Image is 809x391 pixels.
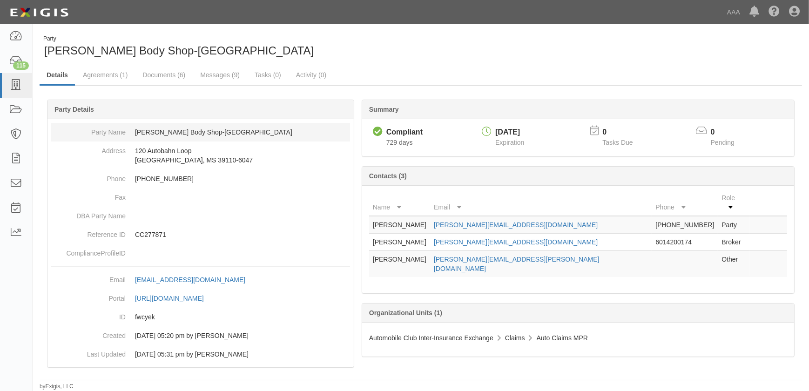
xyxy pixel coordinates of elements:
a: Messages (9) [193,66,247,84]
div: Barnett's Body Shop-Madison [40,35,414,59]
small: by [40,383,74,391]
td: [PERSON_NAME] [369,216,430,234]
span: Claims [505,334,525,342]
td: 6014200174 [652,234,718,251]
td: [PHONE_NUMBER] [652,216,718,234]
div: Compliant [386,127,423,138]
a: Documents (6) [135,66,192,84]
a: [PERSON_NAME][EMAIL_ADDRESS][DOMAIN_NAME] [434,238,598,246]
dd: 09/19/2025 05:31 pm by Benjamin Tully [51,345,350,364]
dd: 05/15/2023 05:20 pm by Benjamin Tully [51,326,350,345]
td: Other [718,251,750,277]
span: Auto Claims MPR [537,334,588,342]
dd: [PHONE_NUMBER] [51,169,350,188]
dt: Portal [51,289,126,303]
dt: Email [51,270,126,284]
th: Email [430,189,652,216]
a: AAA [722,3,745,21]
div: [EMAIL_ADDRESS][DOMAIN_NAME] [135,275,245,284]
dd: fwcyek [51,308,350,326]
span: Tasks Due [602,139,633,146]
b: Contacts (3) [369,172,407,180]
b: Party Details [54,106,94,113]
a: Exigis, LLC [46,383,74,390]
a: [URL][DOMAIN_NAME] [135,295,214,302]
dt: Reference ID [51,225,126,239]
a: [EMAIL_ADDRESS][DOMAIN_NAME] [135,276,256,283]
span: Automobile Club Inter-Insurance Exchange [369,334,493,342]
td: [PERSON_NAME] [369,251,430,277]
th: Name [369,189,430,216]
td: Party [718,216,750,234]
span: Pending [711,139,735,146]
span: [PERSON_NAME] Body Shop-[GEOGRAPHIC_DATA] [44,44,314,57]
i: Compliant [373,127,383,137]
a: [PERSON_NAME][EMAIL_ADDRESS][DOMAIN_NAME] [434,221,598,229]
dt: Address [51,142,126,155]
dt: Party Name [51,123,126,137]
th: Phone [652,189,718,216]
i: Help Center - Complianz [769,7,780,18]
dt: ID [51,308,126,322]
dt: Created [51,326,126,340]
dd: 120 Autobahn Loop [GEOGRAPHIC_DATA], MS 39110-6047 [51,142,350,169]
b: Summary [369,106,399,113]
div: 115 [13,61,29,70]
dd: [PERSON_NAME] Body Shop-[GEOGRAPHIC_DATA] [51,123,350,142]
a: Agreements (1) [76,66,135,84]
img: logo-5460c22ac91f19d4615b14bd174203de0afe785f0fc80cf4dbbc73dc1793850b.png [7,4,71,21]
div: [DATE] [495,127,524,138]
a: Details [40,66,75,86]
p: 0 [602,127,644,138]
td: [PERSON_NAME] [369,234,430,251]
a: [PERSON_NAME][EMAIL_ADDRESS][PERSON_NAME][DOMAIN_NAME] [434,256,600,272]
p: 0 [711,127,746,138]
dt: DBA Party Name [51,207,126,221]
a: Tasks (0) [248,66,288,84]
dt: Last Updated [51,345,126,359]
th: Role [718,189,750,216]
b: Organizational Units (1) [369,309,442,317]
p: CC277871 [135,230,350,239]
td: Broker [718,234,750,251]
span: Since 10/02/2023 [386,139,413,146]
dt: Fax [51,188,126,202]
dt: Phone [51,169,126,183]
div: Party [43,35,314,43]
dt: ComplianceProfileID [51,244,126,258]
span: Expiration [495,139,524,146]
a: Activity (0) [289,66,333,84]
